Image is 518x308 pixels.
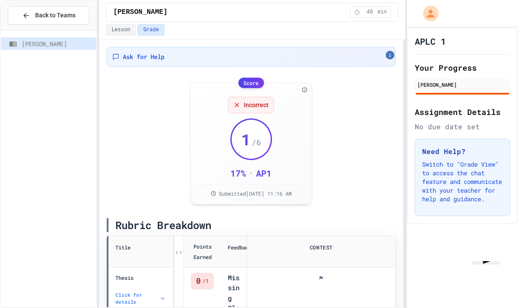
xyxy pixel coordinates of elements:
div: AP 1 [256,167,272,179]
span: / 1 [203,277,209,285]
span: 0 [196,275,201,287]
div: [PERSON_NAME] [417,81,508,88]
h3: Need Help? [422,146,503,157]
div: My Account [414,3,441,23]
h2: Assignment Details [415,106,510,118]
button: Contest this grade [316,273,326,283]
div: Thesis [115,273,166,282]
span: 1 [241,131,251,148]
button: Grade [138,24,164,36]
button: Lesson [106,24,136,36]
span: Feedback [228,244,252,251]
span: 1 [386,51,394,59]
span: [PERSON_NAME] [113,7,167,17]
span: Contest [310,244,333,251]
div: Score [238,78,264,88]
h2: Your Progress [415,62,510,74]
button: Show more [174,248,183,257]
button: Back to Teams [8,6,89,25]
span: Submitted [DATE] 11:16 AM [219,190,292,197]
div: No due date set [415,121,510,132]
span: Back to Teams [35,11,75,20]
div: Click for details [115,292,166,305]
div: ThesisClick for details [115,273,166,305]
p: Switch to "Grade View" to access the chat feature and communicate with your teacher for help and ... [422,160,503,203]
div: 17 % [230,167,246,179]
span: Title [115,244,131,251]
span: 40 [363,9,377,16]
span: [PERSON_NAME] [22,39,93,48]
span: Incorrect [244,101,269,109]
span: min [377,9,387,16]
span: Ask for Help [123,52,164,61]
iframe: chat widget [469,261,511,301]
span: / 6 [252,136,261,148]
h5: Rubric Breakdown [107,218,396,232]
div: • [249,167,252,179]
span: Points Earned [191,241,214,262]
h1: APLC 1 [415,35,446,47]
